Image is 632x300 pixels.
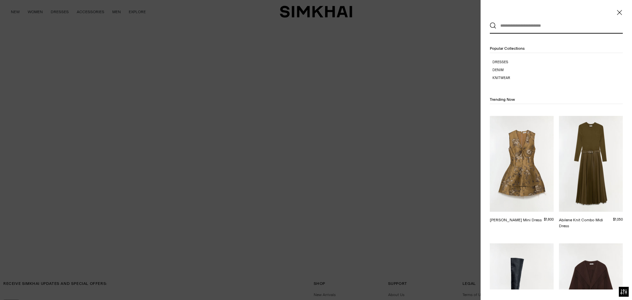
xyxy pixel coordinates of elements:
span: Trending Now [490,97,515,102]
input: What are you looking for? [496,18,613,33]
a: [PERSON_NAME] Mini Dress [490,218,542,222]
button: Close [616,9,623,16]
a: Dresses [492,60,623,65]
a: Knitwear [492,75,623,81]
a: Abilene Knit Combo Midi Dress [559,218,603,228]
button: Search [490,22,496,29]
span: Popular Collections [490,46,525,51]
a: Denim [492,68,623,73]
